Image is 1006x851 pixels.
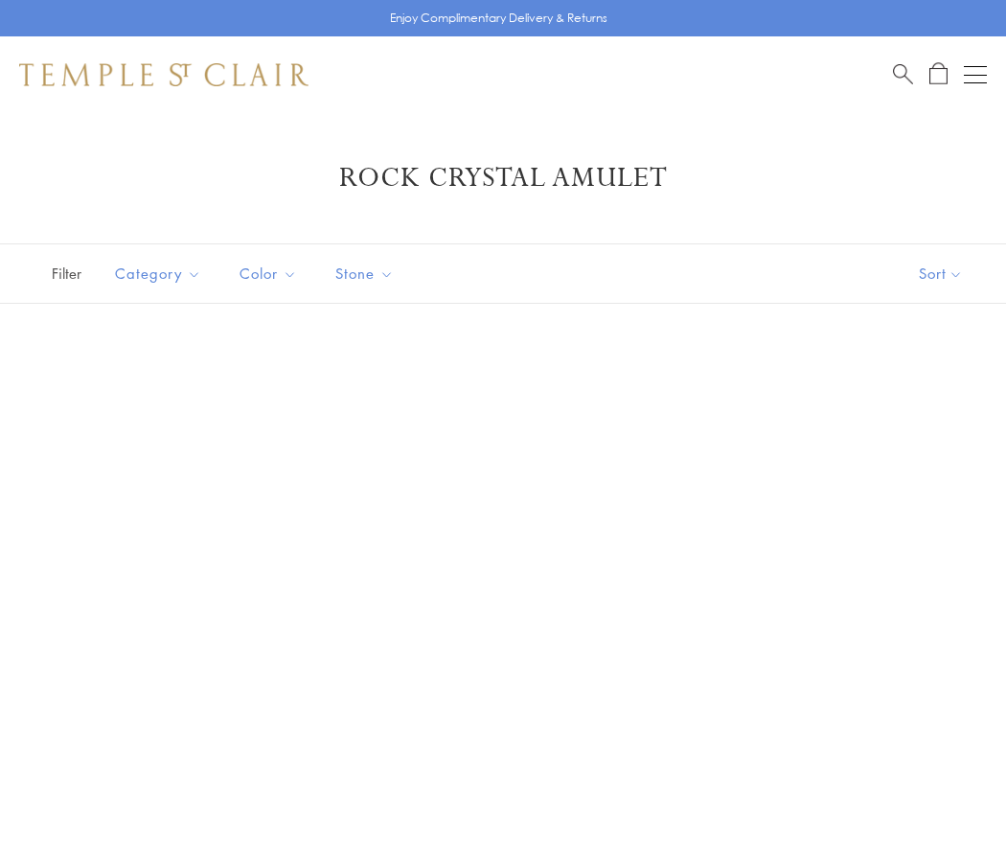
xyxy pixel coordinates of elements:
[105,262,216,286] span: Category
[101,252,216,295] button: Category
[876,244,1006,303] button: Show sort by
[19,63,309,86] img: Temple St. Clair
[893,62,913,86] a: Search
[929,62,948,86] a: Open Shopping Bag
[225,252,311,295] button: Color
[48,161,958,195] h1: Rock Crystal Amulet
[326,262,408,286] span: Stone
[964,63,987,86] button: Open navigation
[230,262,311,286] span: Color
[390,9,607,28] p: Enjoy Complimentary Delivery & Returns
[321,252,408,295] button: Stone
